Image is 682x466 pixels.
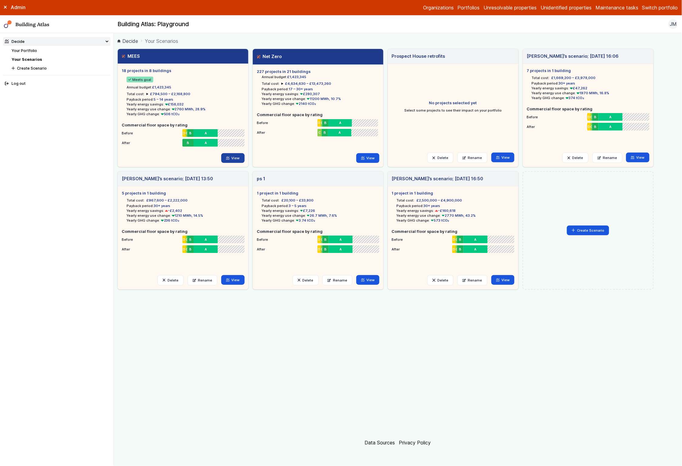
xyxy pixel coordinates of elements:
span: A [204,247,207,252]
li: Yearly GHG change: [262,218,379,223]
li: Yearly energy savings: [262,208,379,213]
a: Rename [188,275,218,285]
li: Payback period: [127,97,244,102]
span: Meets goal [127,77,153,82]
li: Annual budget: [127,85,244,90]
span: C [186,131,187,136]
span: 3 – 5 years [289,204,307,208]
li: Payback period: [531,81,649,86]
li: Before [392,234,514,242]
a: Privacy Policy [399,440,431,446]
span: B [189,237,192,242]
h6: Total cost: [262,81,280,86]
span: D [183,237,185,242]
span: C [321,237,322,242]
h3: [PERSON_NAME]’s scenario; [DATE] 16:06 [527,53,619,60]
h3: Net Zero [257,53,282,60]
span: D [318,120,320,125]
li: Yearly energy savings: [127,102,244,107]
a: Unidentified properties [541,4,592,11]
a: Data Sources [365,440,395,446]
h3: [PERSON_NAME]’s scenario; [DATE] 16:50 [392,175,484,182]
span: 506 tCO₂ [160,112,180,116]
span: B [459,237,462,242]
span: A [339,247,342,252]
h5: 1 project in 1 building [392,190,514,196]
button: Delete [293,275,319,285]
span: A [204,140,207,145]
span: B [324,120,327,125]
span: A [204,237,207,242]
h5: No projects selected yet [392,100,514,106]
a: Organizations [423,4,454,11]
span: 1970 MWh, 16.8% [576,91,609,95]
h5: 7 projects in 1 building [527,68,649,74]
li: Yearly energy savings: [262,91,379,96]
button: Create Scenario [10,64,110,73]
span: A [609,115,612,119]
button: JM [668,19,678,29]
a: View [356,275,380,285]
li: After [257,244,379,252]
h5: Commercial floor space by rating [122,122,244,128]
span: A [474,237,477,242]
span: £20,100 – £33,800 [281,198,314,203]
li: Yearly GHG change: [127,218,244,223]
span: -£2,402 [164,209,182,213]
a: Rename [457,275,487,285]
h5: Commercial floor space by rating [527,106,649,112]
a: Unresolvable properties [484,4,537,11]
button: Create Scenario [567,226,609,235]
li: After [392,244,514,252]
li: After [122,138,244,146]
span: C [591,124,592,129]
span: D [588,124,590,129]
span: 1210 MWh, 14.5% [171,213,203,218]
h3: ps 1 [257,175,265,182]
h5: 1 project in 1 building [257,190,379,196]
h5: Commercial floor space by rating [257,112,379,118]
h5: Commercial floor space by rating [257,229,379,234]
li: Payback period: [262,203,379,208]
span: D [588,115,590,119]
span: 11200 MWh, 10.7% [306,97,341,101]
span: A+ [352,130,353,135]
li: Yearly energy savings: [127,208,244,213]
a: Decide [117,37,138,45]
h6: Total cost: [127,198,144,203]
h3: Prospect House retrofits [392,53,445,60]
span: £47,262 [569,86,588,90]
a: Your Scenarios [12,57,42,62]
p: Select some projects to see their impact on your portfolio [403,108,503,113]
li: Before [257,118,379,126]
span: Your Scenarios [145,37,178,45]
li: Yearly energy use change: [127,213,244,218]
h6: Total cost: [397,198,415,203]
a: Rename [457,153,487,163]
span: A [609,124,612,129]
li: After [527,122,649,129]
li: Yearly energy use change: [127,107,244,112]
span: C [321,247,322,252]
li: Yearly energy savings: [531,86,649,91]
span: D [183,247,185,252]
li: Before [122,128,244,136]
span: C [186,247,187,252]
h5: 5 projects in 1 building [122,190,244,196]
span: £794,500 – £2,168,800 [150,92,190,96]
span: B [187,140,189,145]
span: B [189,247,192,252]
a: View [221,275,245,285]
span: £158,032 [164,102,184,106]
button: Delete [427,275,453,285]
span: D [183,131,185,136]
span: 30+ years [424,204,440,208]
span: JM [670,20,677,28]
li: Yearly energy use change: [262,213,379,218]
span: 2140 tCO₂ [295,102,316,106]
li: After [122,244,244,252]
li: Payback period: [397,203,514,208]
span: £967,600 – £2,222,000 [146,198,188,203]
span: 17 – 30+ years [289,87,313,91]
span: £7,226 [299,209,315,213]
